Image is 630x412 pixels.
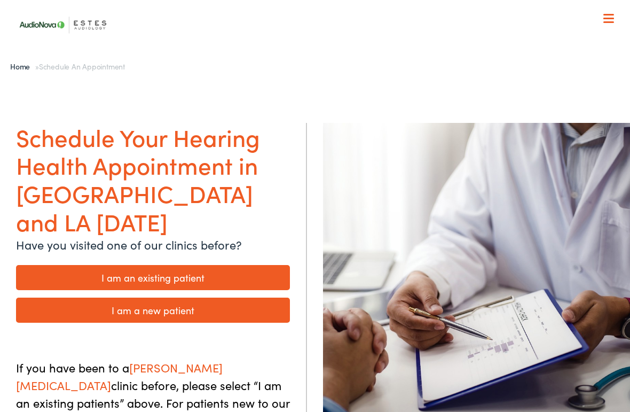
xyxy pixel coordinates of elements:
p: Have you visited one of our clinics before? [16,236,290,253]
span: [PERSON_NAME] [MEDICAL_DATA] [16,359,223,393]
h1: Schedule Your Hearing Health Appointment in [GEOGRAPHIC_DATA] and LA [DATE] [16,123,290,236]
a: I am a new patient [16,298,290,323]
a: I am an existing patient [16,265,290,290]
span: » [10,61,125,72]
a: Home [10,61,35,72]
a: What We Offer [21,43,618,76]
span: Schedule an Appointment [39,61,125,72]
